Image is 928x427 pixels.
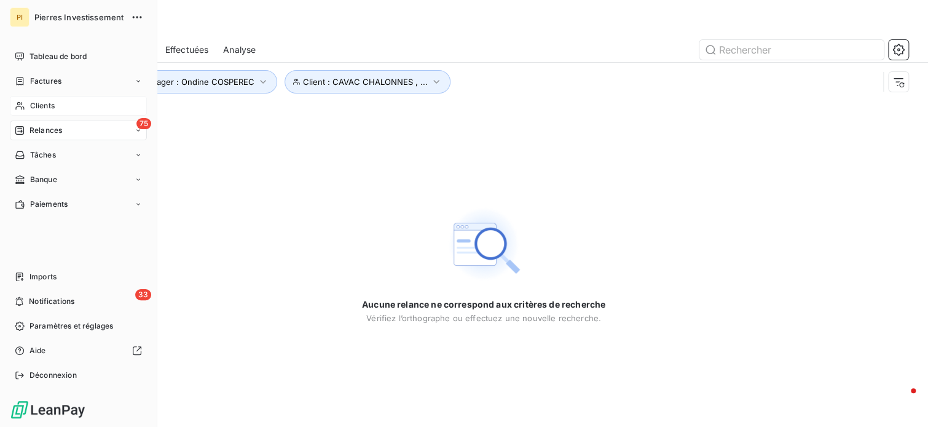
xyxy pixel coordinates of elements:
[136,118,151,129] span: 75
[285,70,450,94] button: Client : CAVAC CHALONNES , ...
[29,271,57,282] span: Imports
[699,40,884,60] input: Rechercher
[366,313,601,323] span: Vérifiez l’orthographe ou effectuez une nouvelle recherche.
[29,370,77,381] span: Déconnexion
[303,77,428,87] span: Client : CAVAC CHALONNES , ...
[135,289,151,300] span: 33
[30,174,57,185] span: Banque
[10,7,29,27] div: PI
[30,150,56,161] span: Tâches
[30,199,68,210] span: Paiements
[886,385,916,415] iframe: Intercom live chat
[10,341,147,361] a: Aide
[165,44,209,56] span: Effectuées
[29,51,87,62] span: Tableau de bord
[105,77,254,87] span: Property Manager : Ondine COSPEREC
[29,321,113,332] span: Paramètres et réglages
[444,205,523,284] img: Empty state
[29,125,62,136] span: Relances
[34,12,124,22] span: Pierres Investissement
[362,298,605,311] span: Aucune relance ne correspond aux critères de recherche
[223,44,256,56] span: Analyse
[30,100,55,111] span: Clients
[10,400,86,420] img: Logo LeanPay
[29,345,46,356] span: Aide
[29,296,74,307] span: Notifications
[30,76,61,87] span: Factures
[87,70,277,94] button: Property Manager : Ondine COSPEREC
